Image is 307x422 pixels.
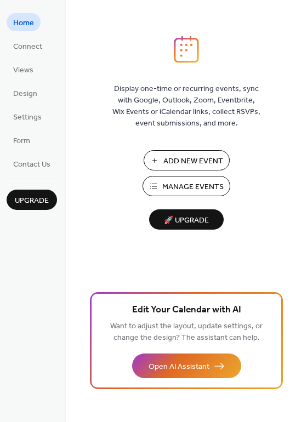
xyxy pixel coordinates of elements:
[132,353,241,378] button: Open AI Assistant
[13,159,50,170] span: Contact Us
[143,176,230,196] button: Manage Events
[149,209,224,230] button: 🚀 Upgrade
[7,60,40,78] a: Views
[7,13,41,31] a: Home
[162,181,224,193] span: Manage Events
[13,41,42,53] span: Connect
[7,131,37,149] a: Form
[13,65,33,76] span: Views
[7,84,44,102] a: Design
[7,155,57,173] a: Contact Us
[7,190,57,210] button: Upgrade
[15,195,49,207] span: Upgrade
[112,83,260,129] span: Display one-time or recurring events, sync with Google, Outlook, Zoom, Eventbrite, Wix Events or ...
[149,361,209,373] span: Open AI Assistant
[13,135,30,147] span: Form
[174,36,199,63] img: logo_icon.svg
[132,303,241,318] span: Edit Your Calendar with AI
[13,88,37,100] span: Design
[13,18,34,29] span: Home
[144,150,230,170] button: Add New Event
[13,112,42,123] span: Settings
[110,319,263,345] span: Want to adjust the layout, update settings, or change the design? The assistant can help.
[163,156,223,167] span: Add New Event
[7,37,49,55] a: Connect
[7,107,48,126] a: Settings
[156,213,217,228] span: 🚀 Upgrade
